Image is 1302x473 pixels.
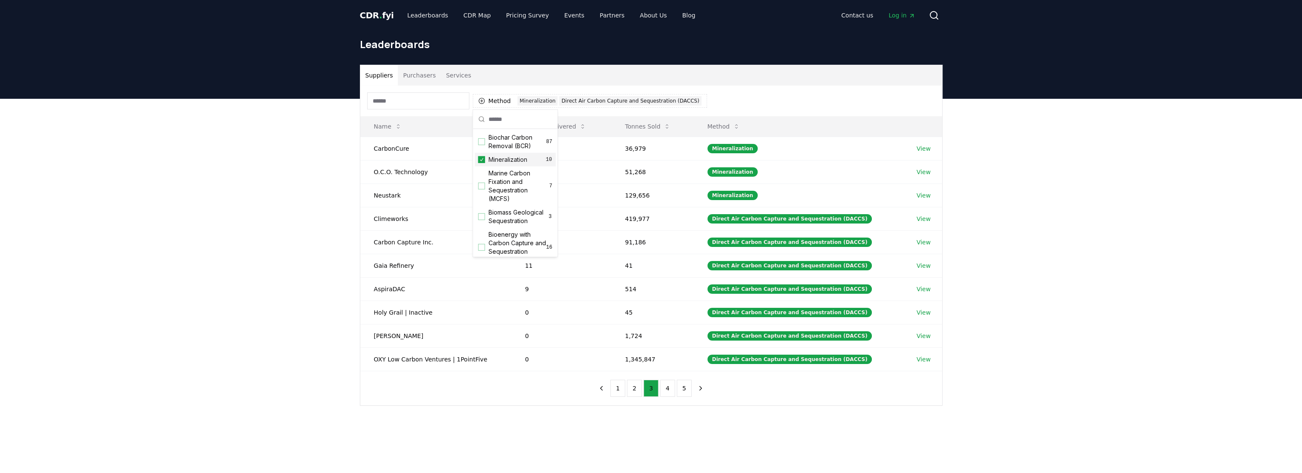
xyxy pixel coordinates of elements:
[707,191,758,200] div: Mineralization
[512,183,612,207] td: 4,032
[546,156,552,163] span: 10
[917,144,931,153] a: View
[360,347,512,371] td: OXY Low Carbon Ventures | 1PointFive
[360,160,512,183] td: O.C.O. Technology
[489,208,548,225] span: Biomass Geological Sequestration
[611,183,693,207] td: 129,656
[594,380,609,397] button: previous page
[457,8,497,23] a: CDR Map
[707,238,872,247] div: Direct Air Carbon Capture and Sequestration (DACCS)
[882,8,922,23] a: Log in
[707,144,758,153] div: Mineralization
[360,137,512,160] td: CarbonCure
[549,183,552,189] span: 7
[707,167,758,177] div: Mineralization
[546,138,552,145] span: 87
[611,347,693,371] td: 1,345,847
[917,261,931,270] a: View
[701,118,747,135] button: Method
[917,332,931,340] a: View
[917,168,931,176] a: View
[558,8,591,23] a: Events
[593,8,631,23] a: Partners
[707,308,872,317] div: Direct Air Carbon Capture and Sequestration (DACCS)
[548,213,552,220] span: 3
[546,244,552,251] span: 16
[834,8,880,23] a: Contact us
[559,96,701,106] div: Direct Air Carbon Capture and Sequestration (DACCS)
[473,94,707,108] button: MethodMineralizationDirect Air Carbon Capture and Sequestration (DACCS)
[610,380,625,397] button: 1
[707,284,872,294] div: Direct Air Carbon Capture and Sequestration (DACCS)
[360,37,943,51] h1: Leaderboards
[512,277,612,301] td: 9
[611,254,693,277] td: 41
[360,301,512,324] td: Holy Grail | Inactive
[512,207,612,230] td: 1,073
[489,133,546,150] span: Biochar Carbon Removal (BCR)
[360,183,512,207] td: Neustark
[693,380,708,397] button: next page
[512,137,612,160] td: 23,191
[707,355,872,364] div: Direct Air Carbon Capture and Sequestration (DACCS)
[367,118,408,135] button: Name
[489,169,549,203] span: Marine Carbon Fixation and Sequestration (MCFS)
[360,65,398,86] button: Suppliers
[917,285,931,293] a: View
[512,347,612,371] td: 0
[489,230,546,264] span: Bioenergy with Carbon Capture and Sequestration (BECCS)
[400,8,455,23] a: Leaderboards
[379,10,382,20] span: .
[707,261,872,270] div: Direct Air Carbon Capture and Sequestration (DACCS)
[499,8,555,23] a: Pricing Survey
[512,230,612,254] td: 237
[517,96,558,106] div: Mineralization
[512,301,612,324] td: 0
[611,277,693,301] td: 514
[512,324,612,347] td: 0
[618,118,677,135] button: Tonnes Sold
[360,254,512,277] td: Gaia Refinery
[611,160,693,183] td: 51,268
[675,8,702,23] a: Blog
[611,207,693,230] td: 419,977
[611,137,693,160] td: 36,979
[633,8,673,23] a: About Us
[489,155,527,164] span: Mineralization
[677,380,692,397] button: 5
[644,380,658,397] button: 3
[834,8,922,23] nav: Main
[627,380,642,397] button: 2
[611,230,693,254] td: 91,186
[360,277,512,301] td: AspiraDAC
[917,308,931,317] a: View
[512,254,612,277] td: 11
[917,238,931,247] a: View
[400,8,702,23] nav: Main
[360,324,512,347] td: [PERSON_NAME]
[512,160,612,183] td: 15,840
[360,10,394,20] span: CDR fyi
[398,65,441,86] button: Purchasers
[360,230,512,254] td: Carbon Capture Inc.
[360,9,394,21] a: CDR.fyi
[611,324,693,347] td: 1,724
[660,380,675,397] button: 4
[707,214,872,224] div: Direct Air Carbon Capture and Sequestration (DACCS)
[917,215,931,223] a: View
[360,207,512,230] td: Climeworks
[611,301,693,324] td: 45
[441,65,476,86] button: Services
[707,331,872,341] div: Direct Air Carbon Capture and Sequestration (DACCS)
[917,355,931,364] a: View
[888,11,915,20] span: Log in
[917,191,931,200] a: View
